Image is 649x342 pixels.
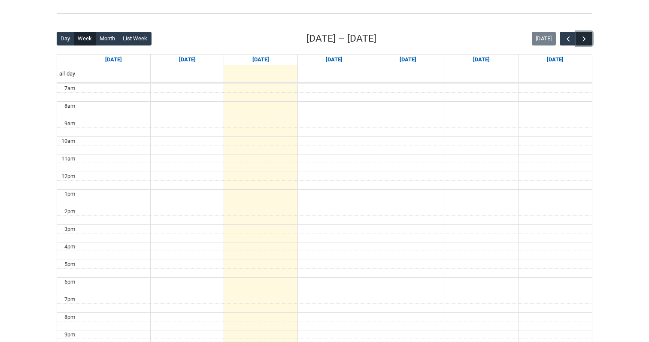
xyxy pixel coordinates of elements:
[545,54,565,65] a: Go to September 13, 2025
[63,242,77,251] div: 4pm
[324,54,344,65] a: Go to September 10, 2025
[576,32,592,46] button: Next Week
[119,32,152,45] button: List Week
[103,54,124,65] a: Go to September 7, 2025
[63,313,77,321] div: 8pm
[57,32,74,45] button: Day
[63,278,77,286] div: 6pm
[60,154,77,163] div: 11am
[560,32,576,46] button: Previous Week
[63,207,77,216] div: 2pm
[63,260,77,269] div: 5pm
[63,295,77,304] div: 7pm
[63,225,77,233] div: 3pm
[63,330,77,339] div: 9pm
[96,32,119,45] button: Month
[74,32,96,45] button: Week
[306,31,376,46] h2: [DATE] – [DATE]
[63,190,77,198] div: 1pm
[60,137,77,145] div: 10am
[177,54,197,65] a: Go to September 8, 2025
[398,54,418,65] a: Go to September 11, 2025
[532,32,556,45] button: [DATE]
[60,172,77,181] div: 12pm
[251,54,271,65] a: Go to September 9, 2025
[63,119,77,128] div: 9am
[57,9,592,18] img: REDU_GREY_LINE
[58,70,77,78] span: all-day
[63,84,77,93] div: 7am
[471,54,491,65] a: Go to September 12, 2025
[63,102,77,110] div: 8am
